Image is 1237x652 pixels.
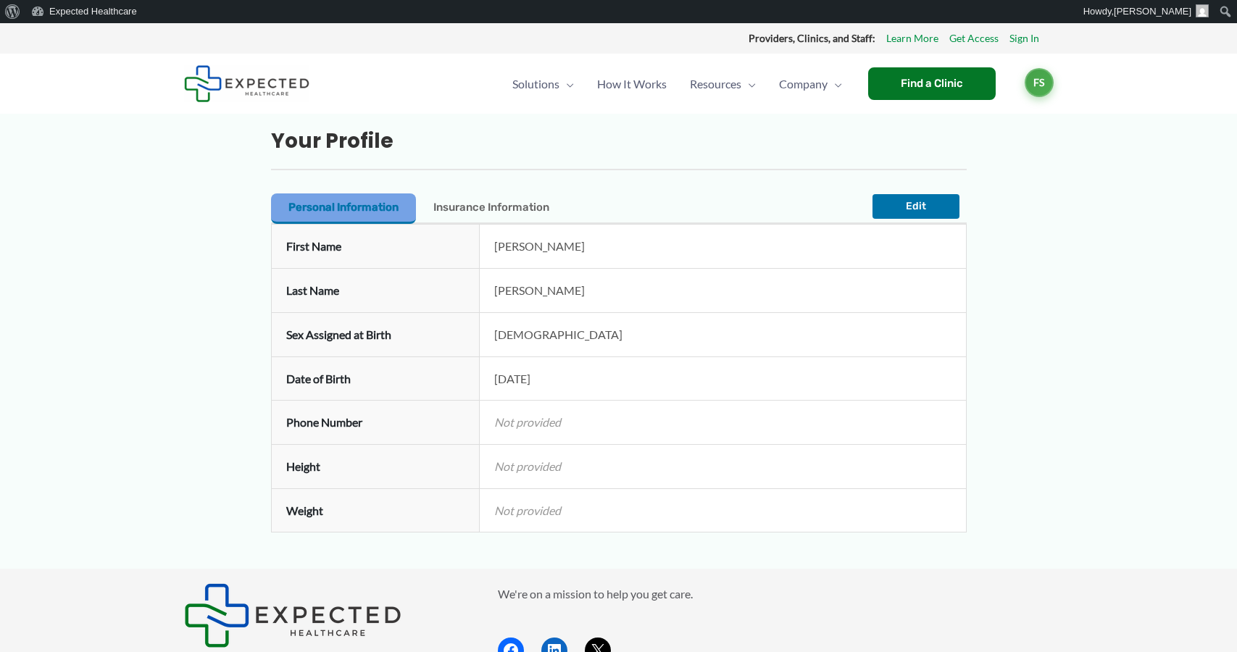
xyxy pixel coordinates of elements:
img: Expected Healthcare Logo - side, dark font, small [184,583,401,648]
span: Company [779,59,828,109]
td: [PERSON_NAME] [480,225,966,269]
p: We're on a mission to help you get care. [498,583,1054,605]
span: Menu Toggle [559,59,574,109]
nav: Primary Site Navigation [501,59,854,109]
a: Learn More [886,29,938,48]
th: Phone Number [271,401,480,445]
span: Menu Toggle [741,59,756,109]
em: Not provided [494,503,561,517]
span: FS [1025,68,1054,97]
th: Sex Assigned at Birth [271,312,480,356]
th: Date of Birth [271,356,480,401]
a: Get Access [949,29,999,48]
aside: Footer Widget 1 [184,583,462,648]
th: Height [271,444,480,488]
a: Find a Clinic [868,67,996,100]
td: [PERSON_NAME] [480,269,966,313]
img: Expected Healthcare Logo - side, dark font, small [184,65,309,102]
a: Sign In [1009,29,1039,48]
span: Solutions [512,59,559,109]
a: CompanyMenu Toggle [767,59,854,109]
span: [PERSON_NAME] [1114,6,1191,17]
button: Insurance Information [416,193,567,224]
td: [DEMOGRAPHIC_DATA] [480,312,966,356]
span: Menu Toggle [828,59,842,109]
em: Not provided [494,415,561,429]
strong: Providers, Clinics, and Staff: [749,32,875,44]
button: Edit [872,194,959,219]
em: Not provided [494,459,561,473]
button: Personal Information [271,193,416,224]
th: First Name [271,225,480,269]
a: How It Works [586,59,678,109]
td: [DATE] [480,356,966,401]
span: How It Works [597,59,667,109]
a: SolutionsMenu Toggle [501,59,586,109]
a: FS [1025,70,1054,99]
th: Last Name [271,269,480,313]
a: ResourcesMenu Toggle [678,59,767,109]
h2: Your Profile [271,128,967,154]
span: Resources [690,59,741,109]
th: Weight [271,488,480,532]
